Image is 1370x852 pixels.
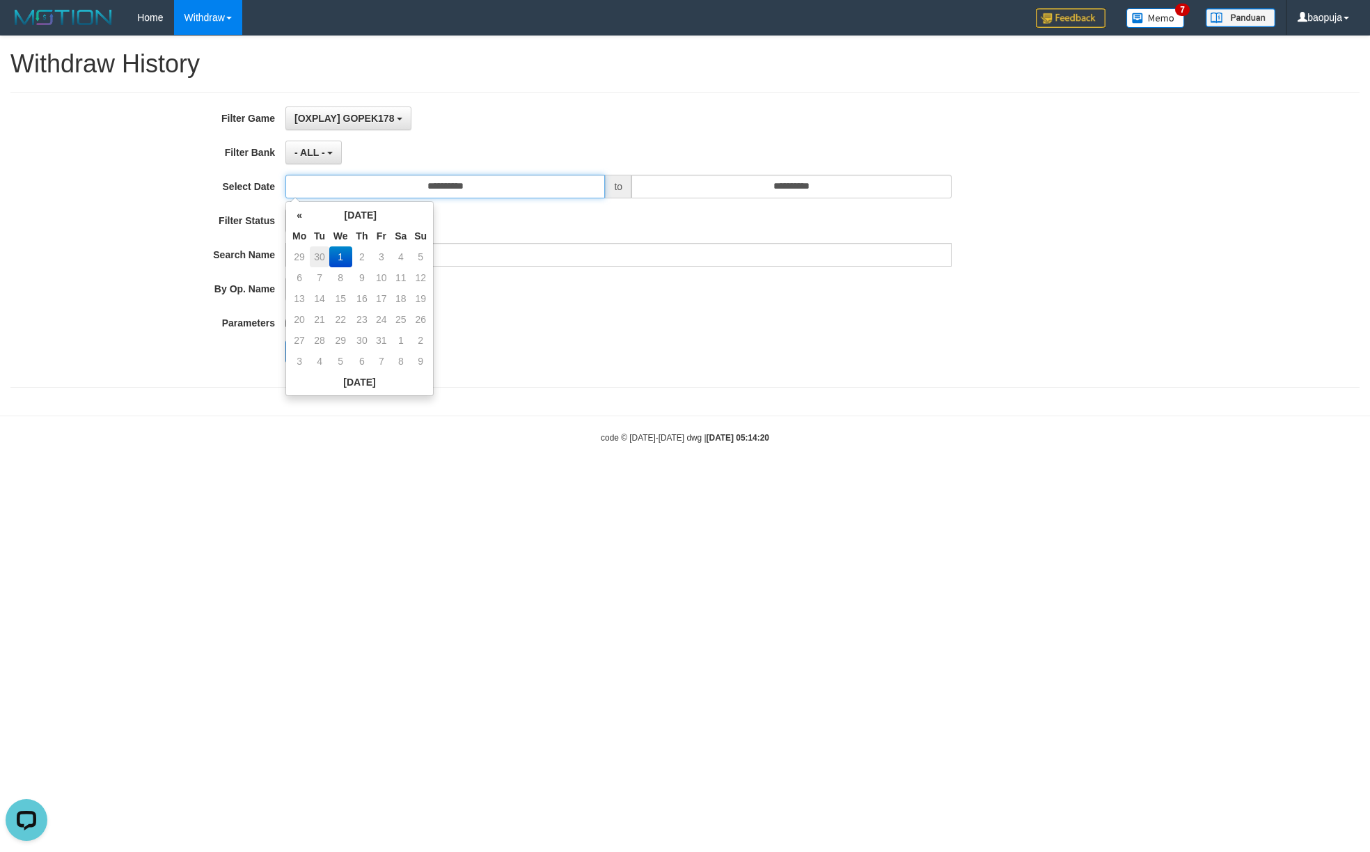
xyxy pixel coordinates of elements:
[601,433,769,443] small: code © [DATE]-[DATE] dwg |
[294,147,325,158] span: - ALL -
[310,309,329,330] td: 21
[289,330,310,351] td: 27
[391,288,411,309] td: 18
[372,288,391,309] td: 17
[329,246,352,267] td: 1
[352,351,372,372] td: 6
[289,288,310,309] td: 13
[372,330,391,351] td: 31
[329,309,352,330] td: 22
[352,226,372,246] th: Th
[391,330,411,351] td: 1
[10,7,116,28] img: MOTION_logo.png
[391,246,411,267] td: 4
[294,113,394,124] span: [OXPLAY] GOPEK178
[391,351,411,372] td: 8
[289,309,310,330] td: 20
[707,433,769,443] strong: [DATE] 05:14:20
[411,226,430,246] th: Su
[352,267,372,288] td: 9
[285,106,411,130] button: [OXPLAY] GOPEK178
[411,246,430,267] td: 5
[1126,8,1185,28] img: Button%20Memo.svg
[352,246,372,267] td: 2
[391,267,411,288] td: 11
[6,6,47,47] button: Open LiveChat chat widget
[1175,3,1190,16] span: 7
[310,226,329,246] th: Tu
[372,309,391,330] td: 24
[372,351,391,372] td: 7
[1036,8,1105,28] img: Feedback.jpg
[391,309,411,330] td: 25
[329,288,352,309] td: 15
[391,226,411,246] th: Sa
[329,226,352,246] th: We
[329,330,352,351] td: 29
[329,351,352,372] td: 5
[411,330,430,351] td: 2
[372,246,391,267] td: 3
[605,175,631,198] span: to
[289,351,310,372] td: 3
[285,141,342,164] button: - ALL -
[352,288,372,309] td: 16
[310,351,329,372] td: 4
[352,330,372,351] td: 30
[289,246,310,267] td: 29
[310,288,329,309] td: 14
[289,205,310,226] th: «
[1206,8,1275,27] img: panduan.png
[289,267,310,288] td: 6
[352,309,372,330] td: 23
[411,288,430,309] td: 19
[310,205,411,226] th: [DATE]
[411,309,430,330] td: 26
[411,267,430,288] td: 12
[10,50,1360,78] h1: Withdraw History
[372,267,391,288] td: 10
[310,267,329,288] td: 7
[310,246,329,267] td: 30
[372,226,391,246] th: Fr
[289,226,310,246] th: Mo
[310,330,329,351] td: 28
[411,351,430,372] td: 9
[289,372,430,393] th: [DATE]
[329,267,352,288] td: 8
